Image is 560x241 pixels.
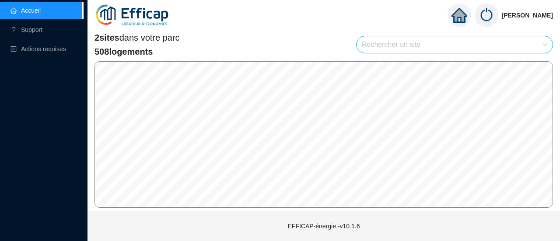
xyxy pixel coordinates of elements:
canvas: Map [95,62,553,207]
span: Actions requises [21,45,66,52]
span: dans votre parc [94,31,180,44]
a: homeAccueil [10,7,41,14]
img: power [475,3,498,27]
span: check-square [10,46,17,52]
span: EFFICAP-énergie - v10.1.6 [288,223,360,230]
a: questionSupport [10,26,42,33]
span: [PERSON_NAME] [502,1,553,29]
span: 2 sites [94,33,119,42]
span: home [451,7,467,23]
span: 508 logements [94,45,180,58]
